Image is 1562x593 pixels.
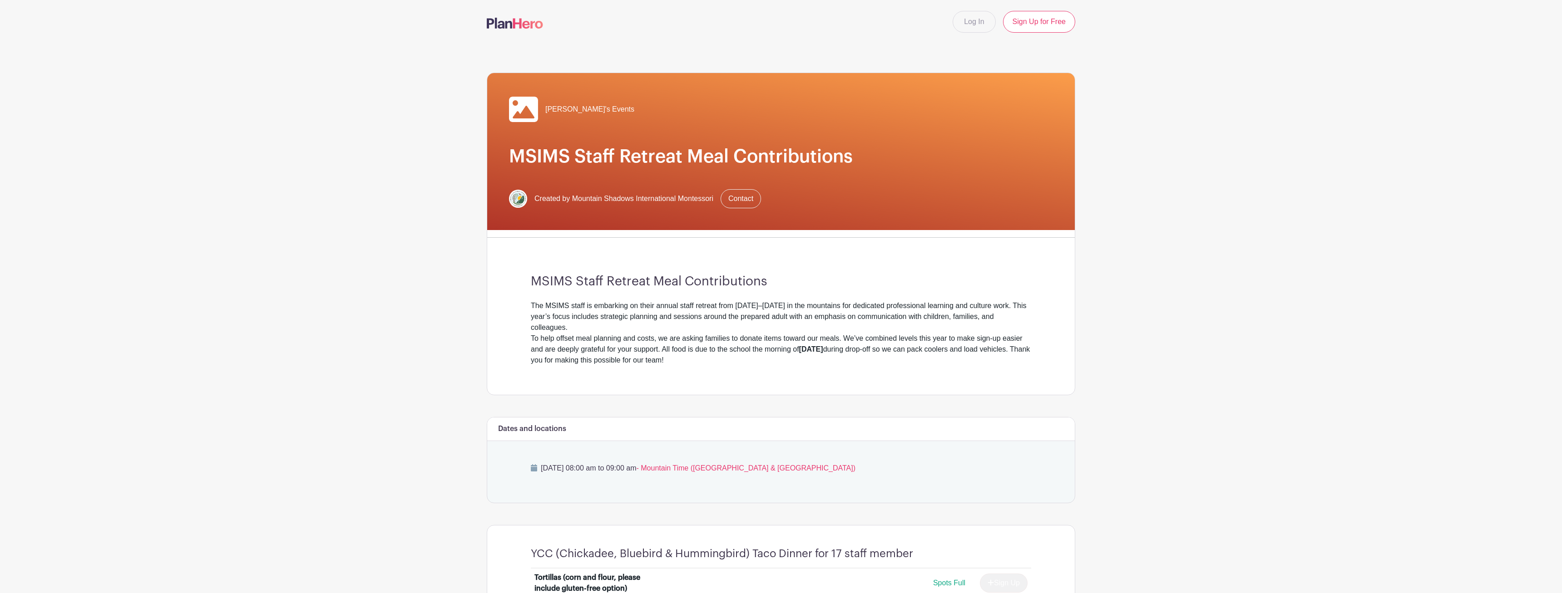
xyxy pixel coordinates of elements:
[531,300,1031,333] div: The MSIMS staff is embarking on their annual staff retreat from [DATE]–[DATE] in the mountains fo...
[531,547,913,560] h4: YCC (Chickadee, Bluebird & Hummingbird) Taco Dinner for 17 staff member
[534,193,713,204] span: Created by Mountain Shadows International Montessori
[636,464,855,472] span: - Mountain Time ([GEOGRAPHIC_DATA] & [GEOGRAPHIC_DATA])
[721,189,761,208] a: Contact
[545,104,634,115] span: [PERSON_NAME]'s Events
[933,579,965,587] span: Spots Full
[953,11,995,33] a: Log In
[509,190,527,208] img: MSIM_LogoCircular.jpg
[509,146,1053,167] h1: MSIMS Staff Retreat Meal Contributions
[498,425,566,433] h6: Dates and locations
[531,274,1031,289] h3: MSIMS Staff Retreat Meal Contributions
[531,463,1031,474] p: [DATE] 08:00 am to 09:00 am
[531,333,1031,366] div: To help offset meal planning and costs, we are asking families to donate items toward our meals. ...
[799,345,823,353] strong: [DATE]
[487,18,543,29] img: logo-507f7623f17ff9eddc593b1ce0a138ce2505c220e1c5a4e2b4648c50719b7d32.svg
[1003,11,1075,33] a: Sign Up for Free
